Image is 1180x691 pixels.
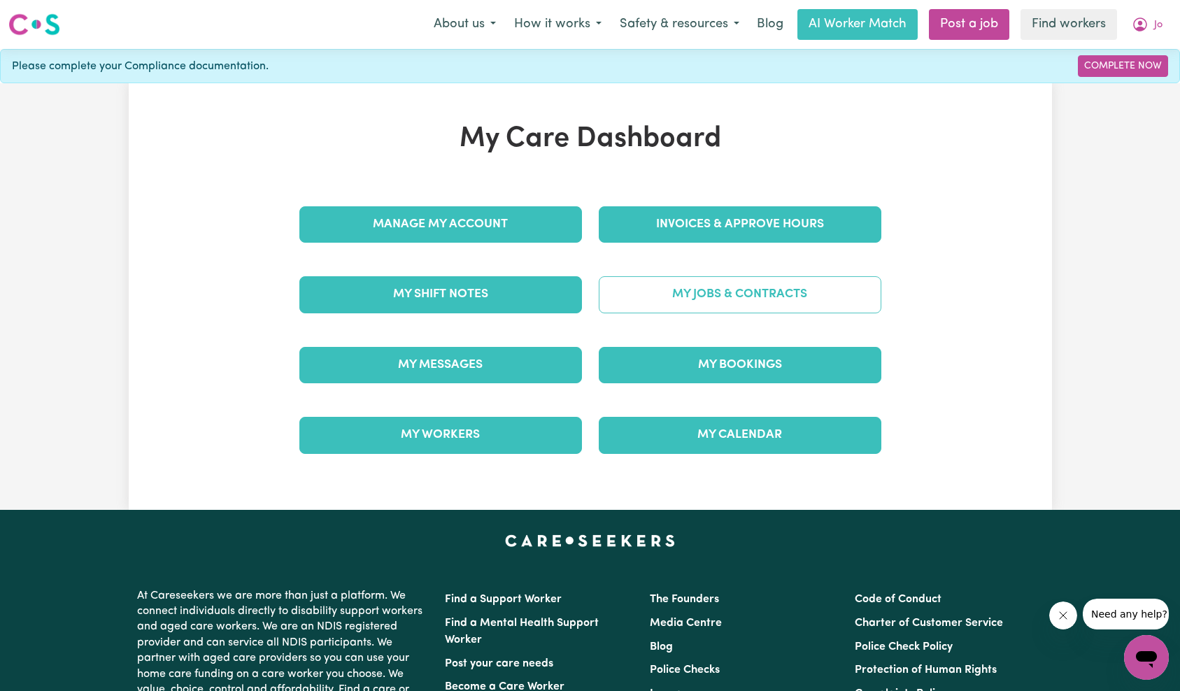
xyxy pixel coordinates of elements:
[929,9,1009,40] a: Post a job
[611,10,748,39] button: Safety & resources
[505,10,611,39] button: How it works
[299,276,582,313] a: My Shift Notes
[445,618,599,646] a: Find a Mental Health Support Worker
[855,594,941,605] a: Code of Conduct
[8,12,60,37] img: Careseekers logo
[425,10,505,39] button: About us
[1021,9,1117,40] a: Find workers
[1049,601,1077,629] iframe: Close message
[291,122,890,156] h1: My Care Dashboard
[1124,635,1169,680] iframe: Button to launch messaging window
[299,347,582,383] a: My Messages
[797,9,918,40] a: AI Worker Match
[748,9,792,40] a: Blog
[1083,599,1169,629] iframe: Message from company
[650,594,719,605] a: The Founders
[445,658,553,669] a: Post your care needs
[855,618,1003,629] a: Charter of Customer Service
[599,206,881,243] a: Invoices & Approve Hours
[299,206,582,243] a: Manage My Account
[855,641,953,653] a: Police Check Policy
[299,417,582,453] a: My Workers
[599,417,881,453] a: My Calendar
[12,58,269,75] span: Please complete your Compliance documentation.
[1078,55,1168,77] a: Complete Now
[599,276,881,313] a: My Jobs & Contracts
[650,664,720,676] a: Police Checks
[1123,10,1172,39] button: My Account
[445,594,562,605] a: Find a Support Worker
[650,618,722,629] a: Media Centre
[8,8,60,41] a: Careseekers logo
[855,664,997,676] a: Protection of Human Rights
[1154,17,1163,33] span: Jo
[505,535,675,546] a: Careseekers home page
[599,347,881,383] a: My Bookings
[650,641,673,653] a: Blog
